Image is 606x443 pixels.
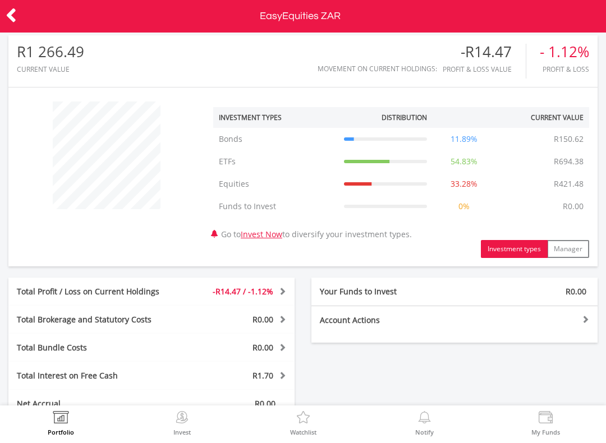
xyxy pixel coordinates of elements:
[8,398,176,409] div: Net Accrual
[443,44,526,60] div: -R14.47
[433,173,495,195] td: 33.28%
[415,411,434,435] a: Notify
[173,411,191,435] a: Invest
[548,173,589,195] td: R421.48
[557,195,589,218] td: R0.00
[548,150,589,173] td: R694.38
[173,429,191,435] label: Invest
[255,398,276,409] span: R0.00
[241,229,282,239] a: Invest Now
[173,411,191,427] img: Invest Now
[531,429,560,435] label: My Funds
[295,411,312,427] img: Watchlist
[531,411,560,435] a: My Funds
[213,128,338,150] td: Bonds
[8,342,176,353] div: Total Bundle Costs
[213,107,338,128] th: Investment Types
[540,44,589,60] div: - 1.12%
[290,429,316,435] label: Watchlist
[566,286,586,297] span: R0.00
[205,96,598,258] div: Go to to diversify your investment types.
[17,44,84,60] div: R1 266.49
[415,429,434,435] label: Notify
[495,107,589,128] th: Current Value
[252,342,273,353] span: R0.00
[382,113,427,122] div: Distribution
[48,429,74,435] label: Portfolio
[540,66,589,73] div: Profit & Loss
[311,315,454,326] div: Account Actions
[213,173,338,195] td: Equities
[252,370,273,381] span: R1.70
[52,411,70,427] img: View Portfolio
[443,66,526,73] div: Profit & Loss Value
[48,411,74,435] a: Portfolio
[252,314,273,325] span: R0.00
[213,150,338,173] td: ETFs
[213,286,273,297] span: -R14.47 / -1.12%
[8,286,176,297] div: Total Profit / Loss on Current Holdings
[481,240,548,258] button: Investment types
[8,314,176,325] div: Total Brokerage and Statutory Costs
[416,411,433,427] img: View Notifications
[318,65,437,72] div: Movement on Current Holdings:
[547,240,589,258] button: Manager
[213,195,338,218] td: Funds to Invest
[8,370,176,381] div: Total Interest on Free Cash
[290,411,316,435] a: Watchlist
[537,411,554,427] img: View Funds
[548,128,589,150] td: R150.62
[433,195,495,218] td: 0%
[433,128,495,150] td: 11.89%
[433,150,495,173] td: 54.83%
[17,66,84,73] div: CURRENT VALUE
[311,286,454,297] div: Your Funds to Invest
